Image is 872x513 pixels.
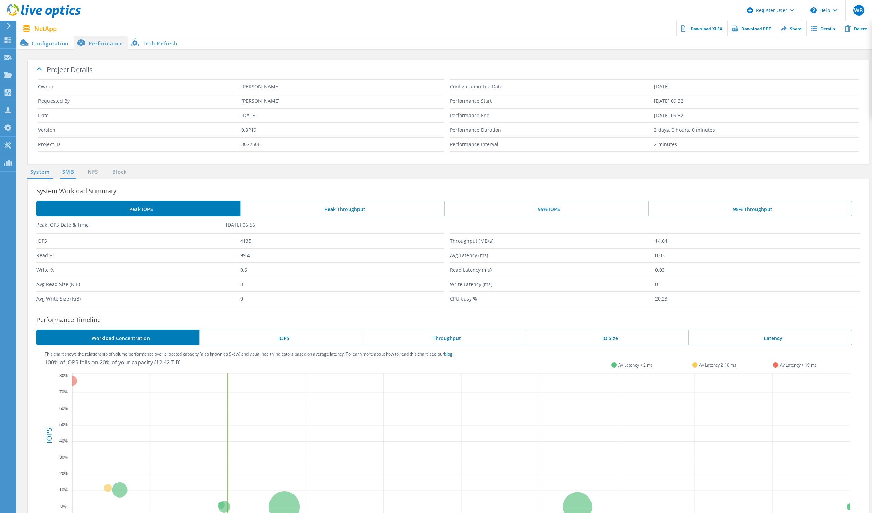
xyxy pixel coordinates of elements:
[241,109,444,122] label: [DATE]
[38,94,241,108] label: Requested By
[59,455,68,460] text: 30%
[655,249,860,262] label: 0.03
[240,249,444,262] label: 99.4
[44,428,54,443] text: IOPS
[450,277,655,291] label: Write Latency (ms)
[59,439,68,444] text: 40%
[45,352,453,356] label: This chart shows the relationship of volume performance over allocated capacity (also known as Sk...
[241,123,444,137] label: 9.8P19
[59,488,68,492] text: 10%
[444,351,452,357] span: blog
[36,315,869,325] h3: Performance Timeline
[699,362,736,368] label: Av Latency 2-10 ms
[450,292,655,306] label: CPU busy %
[450,80,654,94] label: Configuration File Date
[840,21,872,36] a: Delete
[240,263,444,277] label: 0.6
[444,201,648,216] li: 95% IOPS
[655,263,860,277] label: 0.03
[60,168,76,176] a: SMB
[36,221,226,228] label: Peak IOPS Date & Time
[450,263,655,277] label: Read Latency (ms)
[47,65,93,74] span: Project Details
[59,373,68,378] text: 80%
[776,21,806,36] a: Share
[226,221,415,228] label: [DATE] 06:56
[34,25,57,32] span: NetApp
[780,362,817,368] label: Av Latency > 10 ms
[241,94,444,108] label: [PERSON_NAME]
[655,277,860,291] label: 0
[810,7,817,13] svg: \n
[36,249,240,262] label: Read %
[240,234,444,248] label: 4135
[86,168,99,176] a: NFS
[654,94,859,108] label: [DATE] 09:32
[7,14,81,19] a: Live Optics Dashboard
[110,168,129,176] a: Block
[618,362,653,368] label: Av Latency < 2 ms
[36,330,199,345] li: Workload Concentration
[36,292,240,306] label: Avg Write Size (KiB)
[60,504,67,509] text: 0%
[38,123,241,137] label: Version
[654,123,859,137] label: 3 days, 0 hours, 0 minutes
[240,292,444,306] label: 0
[36,263,240,277] label: Write %
[36,186,869,196] h3: System Workload Summary
[240,201,444,216] li: Peak Throughput
[655,234,860,248] label: 14.64
[854,8,863,13] span: WB
[806,21,840,36] a: Details
[688,330,852,345] li: Latency
[38,80,241,94] label: Owner
[450,234,655,248] label: Throughput (MB/s)
[450,109,654,122] label: Performance End
[36,277,240,291] label: Avg Read Size (KiB)
[59,390,68,394] text: 70%
[526,330,688,345] li: IO Size
[450,138,654,151] label: Performance Interval
[38,109,241,122] label: Date
[27,168,53,176] a: System
[450,94,654,108] label: Performance Start
[654,80,859,94] label: [DATE]
[241,80,444,94] label: [PERSON_NAME]
[241,138,444,151] label: 3077506
[654,138,859,151] label: 2 minutes
[59,471,68,476] text: 20%
[59,422,68,427] text: 50%
[655,292,860,306] label: 20.23
[676,21,727,36] a: Download XLSX
[45,359,181,366] label: 100% of IOPS falls on 20% of your capacity (12.42 TiB)
[654,109,859,122] label: [DATE] 09:32
[450,123,654,137] label: Performance Duration
[59,406,68,411] text: 60%
[648,201,852,216] li: 95% Throughput
[36,234,240,248] label: IOPS
[199,330,362,345] li: IOPS
[36,201,240,216] li: Peak IOPS
[450,249,655,262] label: Avg Latency (ms)
[727,21,776,36] a: Download PPT
[363,330,526,345] li: Throughput
[38,138,241,151] label: Project ID
[240,277,444,291] label: 3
